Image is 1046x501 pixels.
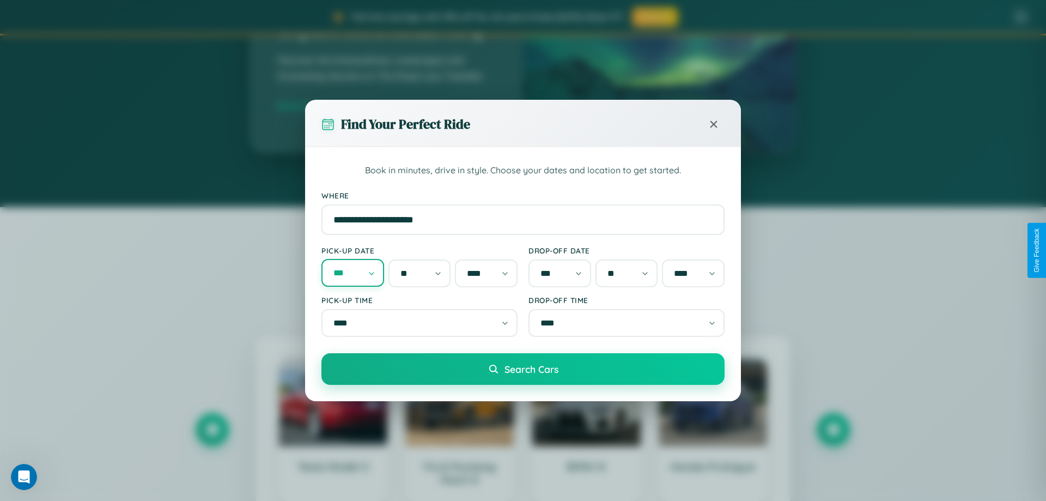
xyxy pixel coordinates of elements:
p: Book in minutes, drive in style. Choose your dates and location to get started. [321,164,725,178]
label: Drop-off Date [528,246,725,255]
button: Search Cars [321,353,725,385]
span: Search Cars [504,363,558,375]
label: Pick-up Time [321,295,518,305]
label: Pick-up Date [321,246,518,255]
label: Where [321,191,725,200]
h3: Find Your Perfect Ride [341,115,470,133]
label: Drop-off Time [528,295,725,305]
